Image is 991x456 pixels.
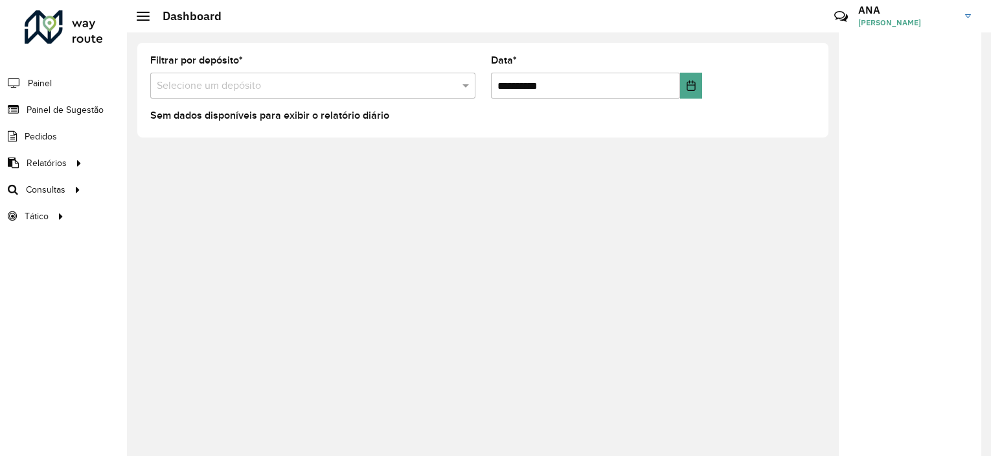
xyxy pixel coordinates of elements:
span: Relatórios [27,156,67,170]
label: Sem dados disponíveis para exibir o relatório diário [150,108,389,123]
span: Painel [28,77,52,90]
a: Contato Rápido [827,3,855,30]
label: Data [491,53,517,68]
h2: Dashboard [150,9,222,23]
span: Pedidos [25,130,57,143]
h3: ANA [858,4,955,16]
label: Filtrar por depósito [150,53,243,68]
span: [PERSON_NAME] [858,17,955,29]
span: Consultas [26,183,65,197]
button: Choose Date [680,73,702,99]
span: Tático [25,210,49,223]
span: Painel de Sugestão [27,103,104,117]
